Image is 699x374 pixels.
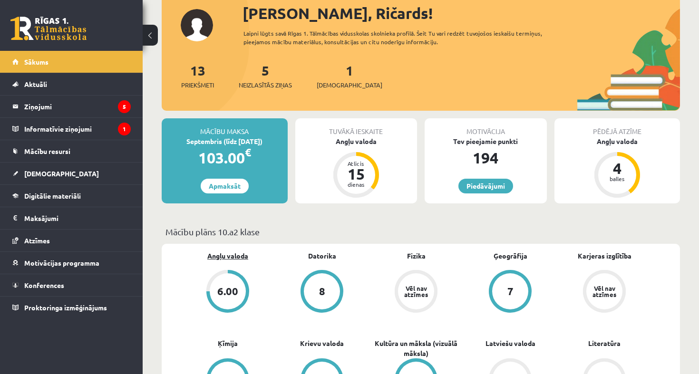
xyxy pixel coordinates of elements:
div: Vēl nav atzīmes [403,285,429,297]
span: Motivācijas programma [24,259,99,267]
a: Literatūra [588,338,621,348]
span: Priekšmeti [181,80,214,90]
span: [DEMOGRAPHIC_DATA] [317,80,382,90]
div: Angļu valoda [295,136,417,146]
span: [DEMOGRAPHIC_DATA] [24,169,99,178]
span: Mācību resursi [24,147,70,155]
a: Atzīmes [12,230,131,251]
a: Piedāvājumi [458,179,513,193]
div: Septembris (līdz [DATE]) [162,136,288,146]
span: Aktuāli [24,80,47,88]
legend: Informatīvie ziņojumi [24,118,131,140]
div: 7 [507,286,514,297]
a: Datorika [308,251,336,261]
div: Mācību maksa [162,118,288,136]
span: € [245,145,251,159]
a: Vēl nav atzīmes [557,270,651,315]
span: Sākums [24,58,49,66]
div: 4 [603,161,631,176]
span: Atzīmes [24,236,50,245]
i: 1 [118,123,131,135]
div: dienas [342,182,370,187]
a: Fizika [407,251,426,261]
a: [DEMOGRAPHIC_DATA] [12,163,131,184]
a: Karjeras izglītība [578,251,631,261]
a: Vēl nav atzīmes [369,270,463,315]
div: 15 [342,166,370,182]
div: Tev pieejamie punkti [425,136,547,146]
div: balles [603,176,631,182]
a: Sākums [12,51,131,73]
a: Rīgas 1. Tālmācības vidusskola [10,17,87,40]
div: [PERSON_NAME], Ričards! [243,2,680,25]
a: Maksājumi [12,207,131,229]
a: Ķīmija [218,338,238,348]
a: 7 [463,270,557,315]
div: Laipni lūgts savā Rīgas 1. Tālmācības vidusskolas skolnieka profilā. Šeit Tu vari redzēt tuvojošo... [243,29,554,46]
legend: Maksājumi [24,207,131,229]
a: Latviešu valoda [485,338,535,348]
div: Tuvākā ieskaite [295,118,417,136]
a: Ziņojumi5 [12,96,131,117]
a: Aktuāli [12,73,131,95]
a: Konferences [12,274,131,296]
a: Angļu valoda [207,251,248,261]
a: Kultūra un māksla (vizuālā māksla) [369,338,463,358]
span: Konferences [24,281,64,289]
a: 8 [275,270,369,315]
a: 5Neizlasītās ziņas [239,62,292,90]
div: 103.00 [162,146,288,169]
legend: Ziņojumi [24,96,131,117]
a: 1[DEMOGRAPHIC_DATA] [317,62,382,90]
a: Informatīvie ziņojumi1 [12,118,131,140]
div: Motivācija [425,118,547,136]
div: 6.00 [217,286,238,297]
a: Motivācijas programma [12,252,131,274]
a: Apmaksāt [201,179,249,193]
div: Vēl nav atzīmes [591,285,618,297]
a: Ģeogrāfija [494,251,527,261]
a: Proktoringa izmēģinājums [12,297,131,318]
a: Mācību resursi [12,140,131,162]
div: Angļu valoda [554,136,680,146]
a: Angļu valoda Atlicis 15 dienas [295,136,417,199]
span: Proktoringa izmēģinājums [24,303,107,312]
div: 8 [319,286,325,297]
div: 194 [425,146,547,169]
i: 5 [118,100,131,113]
p: Mācību plāns 10.a2 klase [165,225,676,238]
a: Angļu valoda 4 balles [554,136,680,199]
div: Atlicis [342,161,370,166]
a: 13Priekšmeti [181,62,214,90]
div: Pēdējā atzīme [554,118,680,136]
a: Krievu valoda [300,338,344,348]
span: Neizlasītās ziņas [239,80,292,90]
a: Digitālie materiāli [12,185,131,207]
a: 6.00 [181,270,275,315]
span: Digitālie materiāli [24,192,81,200]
